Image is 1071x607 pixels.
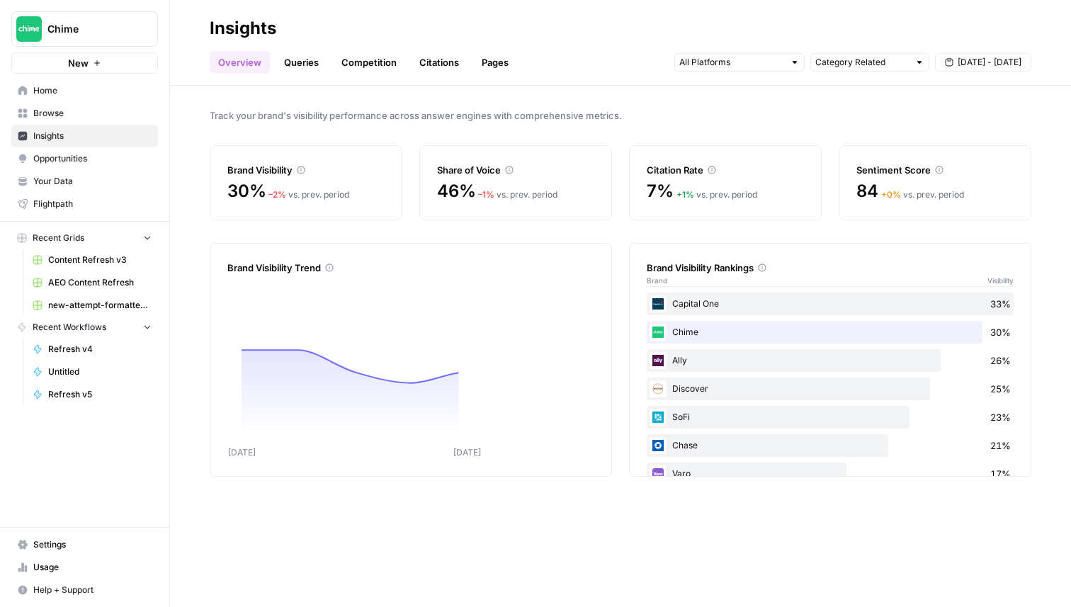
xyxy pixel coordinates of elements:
a: new-attempt-formatted.csv [26,294,158,317]
input: All Platforms [679,55,784,69]
div: vs. prev. period [676,188,757,201]
span: 30% [990,325,1011,339]
span: Flightpath [33,198,152,210]
span: [DATE] - [DATE] [958,56,1021,69]
tspan: [DATE] [228,447,256,458]
div: Citation Rate [647,163,804,177]
a: Competition [333,51,405,74]
img: coj8e531q0s3ia02g5lp8nelrgng [650,437,667,454]
img: 055fm6kq8b5qbl7l3b1dn18gw8jg [650,295,667,312]
a: Queries [276,51,327,74]
span: Your Data [33,175,152,188]
span: Settings [33,538,152,551]
span: 21% [990,438,1011,453]
span: New [68,56,89,70]
img: bqgl29juvk0uu3qq1uv3evh0wlvg [650,380,667,397]
div: Brand Visibility Trend [227,261,594,275]
a: Insights [11,125,158,147]
span: Chime [47,22,133,36]
button: New [11,52,158,74]
span: Visibility [987,275,1014,286]
span: Refresh v4 [48,343,152,356]
div: Ally [647,349,1014,372]
button: Workspace: Chime [11,11,158,47]
span: 7% [647,180,674,203]
a: Usage [11,556,158,579]
a: Opportunities [11,147,158,170]
div: Brand Visibility [227,163,385,177]
span: Home [33,84,152,97]
img: Chime Logo [16,16,42,42]
a: Refresh v5 [26,383,158,406]
span: Refresh v5 [48,388,152,401]
div: Sentiment Score [856,163,1014,177]
span: 23% [990,410,1011,424]
span: 30% [227,180,266,203]
a: Citations [411,51,467,74]
span: Content Refresh v3 [48,254,152,266]
span: Insights [33,130,152,142]
a: Pages [473,51,517,74]
span: – 1 % [478,189,494,200]
button: Help + Support [11,579,158,601]
a: Browse [11,102,158,125]
span: – 2 % [268,189,286,200]
img: mhv33baw7plipcpp00rsngv1nu95 [650,324,667,341]
a: AEO Content Refresh [26,271,158,294]
button: Recent Grids [11,227,158,249]
button: [DATE] - [DATE] [935,53,1031,72]
a: Flightpath [11,193,158,215]
span: 33% [990,297,1011,311]
span: + 0 % [881,189,901,200]
div: Capital One [647,293,1014,315]
div: Share of Voice [437,163,594,177]
span: + 1 % [676,189,694,200]
a: Home [11,79,158,102]
span: Help + Support [33,584,152,596]
div: Chase [647,434,1014,457]
span: 26% [990,353,1011,368]
a: Settings [11,533,158,556]
div: Discover [647,378,1014,400]
span: new-attempt-formatted.csv [48,299,152,312]
span: AEO Content Refresh [48,276,152,289]
img: 6kpiqdjyeze6p7sw4gv76b3s6kbq [650,352,667,369]
img: 3vibx1q1sudvcbtbvr0vc6shfgz6 [650,409,667,426]
div: Brand Visibility Rankings [647,261,1014,275]
span: Browse [33,107,152,120]
span: Untitled [48,365,152,378]
a: Untitled [26,361,158,383]
a: Your Data [11,170,158,193]
span: Usage [33,561,152,574]
a: Content Refresh v3 [26,249,158,271]
div: vs. prev. period [268,188,349,201]
tspan: [DATE] [453,447,481,458]
span: 46% [437,180,475,203]
span: Opportunities [33,152,152,165]
span: 17% [990,467,1011,481]
button: Recent Workflows [11,317,158,338]
span: Brand [647,275,667,286]
span: 84 [856,180,878,203]
span: 25% [990,382,1011,396]
div: vs. prev. period [478,188,557,201]
a: Overview [210,51,270,74]
div: Insights [210,17,276,40]
span: Track your brand's visibility performance across answer engines with comprehensive metrics. [210,108,1031,123]
img: e5fk9tiju2g891kiden7v1vts7yb [650,465,667,482]
a: Refresh v4 [26,338,158,361]
div: vs. prev. period [881,188,964,201]
input: Category Related [815,55,909,69]
div: SoFi [647,406,1014,429]
div: Varo [647,463,1014,485]
div: Chime [647,321,1014,344]
span: Recent Workflows [33,321,106,334]
span: Recent Grids [33,232,84,244]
